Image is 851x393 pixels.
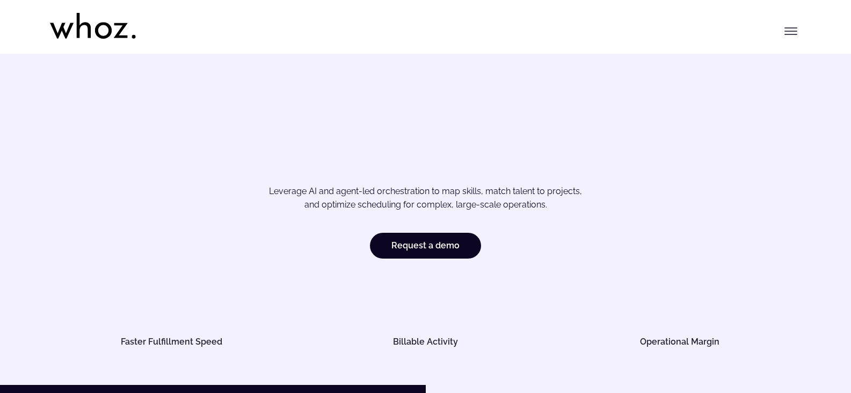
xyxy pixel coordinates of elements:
h5: Faster Fulfillment Speed [62,338,281,346]
p: Leverage AI and agent-led orchestration to map skills, match talent to projects, and optimize sch... [88,184,764,212]
h5: Billable Activity [316,338,535,346]
h5: Operational Margin [570,338,789,346]
button: Toggle menu [780,20,802,42]
a: Request a demo [370,233,481,259]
